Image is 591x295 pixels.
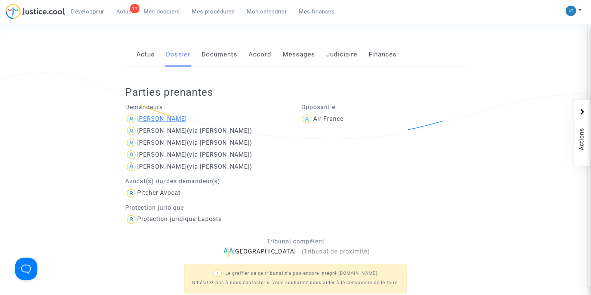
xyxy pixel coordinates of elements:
[247,8,287,15] span: Mon calendrier
[116,8,132,15] span: Actus
[192,269,399,288] p: Le greffier de ce tribunal n'a pas encore intégré [DOMAIN_NAME] N'hésitez pas à nous contacter si...
[137,115,187,122] div: [PERSON_NAME]
[166,42,190,67] a: Dossier
[144,8,180,15] span: Mes dossiers
[85,43,91,49] img: tab_keywords_by_traffic_grey.svg
[137,163,187,170] div: [PERSON_NAME]
[301,248,370,255] span: (Tribunal de proximité)
[125,213,137,225] img: icon-user.svg
[125,113,137,125] img: icon-user.svg
[138,6,186,17] a: Mes dossiers
[249,42,271,67] a: Accord
[192,8,235,15] span: Mes procédures
[71,8,104,15] span: Développeur
[125,176,290,186] p: Avocat(s) du/des demandeur(s)
[65,6,110,17] a: Développeur
[293,6,341,17] a: Mes finances
[136,42,155,67] a: Actus
[187,151,252,158] span: (via [PERSON_NAME])
[93,44,114,49] div: Mots-clés
[125,247,466,256] div: [GEOGRAPHIC_DATA]
[326,42,357,67] a: Judiciaire
[110,6,138,17] a: 11Actus
[241,6,293,17] a: Mon calendrier
[137,139,187,146] div: [PERSON_NAME]
[125,149,137,161] img: icon-user.svg
[19,19,84,25] div: Domaine: [DOMAIN_NAME]
[313,115,343,122] div: Air France
[12,12,18,18] img: logo_orange.svg
[125,237,466,246] p: Tribunal compétent
[125,102,290,112] p: Demandeurs
[187,139,252,146] span: (via [PERSON_NAME])
[6,4,65,19] img: jc-logo.svg
[12,19,18,25] img: website_grey.svg
[125,187,137,199] img: icon-user.svg
[137,127,187,134] div: [PERSON_NAME]
[137,215,222,222] div: Protection juridique Laposte
[125,137,137,149] img: icon-user.svg
[186,6,241,17] a: Mes procédures
[125,203,290,212] p: Protection juridique
[301,113,313,125] img: icon-user.svg
[577,107,586,162] span: Actions
[224,248,233,256] img: icon-faciliter-sm.svg
[125,161,137,173] img: icon-user.svg
[137,151,187,158] div: [PERSON_NAME]
[283,42,315,67] a: Messages
[125,125,137,137] img: icon-user.svg
[15,258,37,280] iframe: Help Scout Beacon - Open
[201,42,237,67] a: Documents
[301,102,466,112] p: Opposant·e
[369,42,397,67] a: Finances
[30,43,36,49] img: tab_domain_overview_orange.svg
[125,86,471,99] h2: Parties prenantes
[187,163,252,170] span: (via [PERSON_NAME])
[130,4,139,13] div: 11
[137,189,181,196] div: Pitcher Avocat
[21,12,37,18] div: v 4.0.25
[299,8,335,15] span: Mes finances
[187,127,252,134] span: (via [PERSON_NAME])
[216,271,219,276] span: ?
[39,44,58,49] div: Domaine
[566,6,576,16] img: 45a793c8596a0d21866ab9c5374b5e4b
